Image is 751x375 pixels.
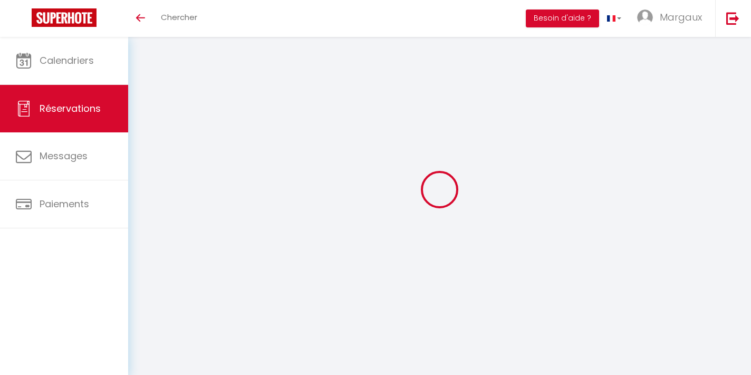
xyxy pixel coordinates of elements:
[726,12,739,25] img: logout
[40,54,94,67] span: Calendriers
[161,12,197,23] span: Chercher
[32,8,97,27] img: Super Booking
[526,9,599,27] button: Besoin d'aide ?
[40,149,88,162] span: Messages
[637,9,653,25] img: ...
[40,197,89,210] span: Paiements
[40,102,101,115] span: Réservations
[660,11,702,24] span: Margaux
